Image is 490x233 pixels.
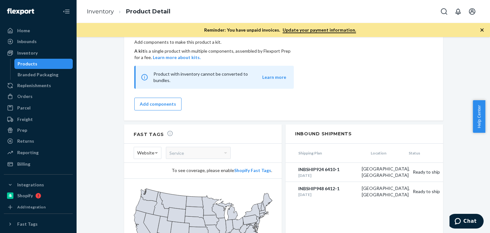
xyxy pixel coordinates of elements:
[286,124,443,144] h2: Inbound Shipments
[134,39,294,89] div: Add components to make this product a kit.
[262,74,286,80] button: Learn more
[17,149,39,156] div: Reporting
[452,5,464,18] button: Open notifications
[298,173,359,178] div: [DATE]
[298,166,359,173] div: INBSHIP924 6410-1
[4,180,73,190] button: Integrations
[18,71,58,78] div: Branded Packaging
[4,103,73,113] a: Parcel
[449,214,484,230] iframe: Opens a widget where you can chat to one of our agents
[17,182,44,188] div: Integrations
[126,8,170,15] a: Product Detail
[367,150,405,156] span: Location
[359,185,410,198] div: [GEOGRAPHIC_DATA], [GEOGRAPHIC_DATA]
[438,5,450,18] button: Open Search Box
[4,80,73,91] a: Replenishments
[4,147,73,158] a: Reporting
[286,150,367,156] span: Shipping Plan
[286,182,443,201] a: INBSHIP948 6412-1[DATE][GEOGRAPHIC_DATA], [GEOGRAPHIC_DATA]Ready to ship
[286,163,443,182] a: INBSHIP924 6410-1[DATE][GEOGRAPHIC_DATA], [GEOGRAPHIC_DATA]Ready to ship
[134,98,182,110] button: Add components
[14,70,73,80] a: Branded Packaging
[134,66,294,89] div: Product with inventory cannot be converted to bundles.
[17,161,30,167] div: Billing
[17,93,33,100] div: Orders
[14,59,73,69] a: Products
[17,105,31,111] div: Parcel
[17,27,30,34] div: Home
[87,8,114,15] a: Inventory
[18,61,37,67] div: Products
[166,147,230,159] div: Service
[4,191,73,201] a: Shopify
[4,219,73,229] button: Fast Tags
[466,5,479,18] button: Open account menu
[17,38,37,45] div: Inbounds
[234,168,271,173] a: Shopify Fast Tags
[4,159,73,169] a: Billing
[17,204,46,210] div: Add Integration
[134,48,294,61] p: is a single product with multiple components, assembled by Flexport Prep for a fee.
[17,127,27,133] div: Prep
[153,54,201,61] button: Learn more about kits.
[17,192,33,199] div: Shopify
[134,167,272,174] div: To see coverage, please enable .
[17,221,38,227] div: Fast Tags
[17,82,51,89] div: Replenishments
[298,192,359,197] div: [DATE]
[17,116,33,123] div: Freight
[283,27,356,33] a: Update your payment information.
[7,8,34,15] img: Flexport logo
[4,26,73,36] a: Home
[82,2,175,21] ol: breadcrumbs
[410,188,443,195] div: Ready to ship
[4,125,73,135] a: Prep
[17,50,38,56] div: Inventory
[359,166,410,178] div: [GEOGRAPHIC_DATA], [GEOGRAPHIC_DATA]
[4,114,73,124] a: Freight
[410,169,443,175] div: Ready to ship
[137,147,154,158] span: Website
[204,27,356,33] p: Reminder: You have unpaid invoices.
[134,130,173,137] h2: Fast Tags
[134,48,145,54] b: A kit
[17,138,34,144] div: Returns
[60,5,73,18] button: Close Navigation
[4,36,73,47] a: Inbounds
[4,48,73,58] a: Inventory
[298,185,359,192] div: INBSHIP948 6412-1
[4,203,73,211] a: Add Integration
[4,136,73,146] a: Returns
[405,150,443,156] span: Status
[473,100,485,133] button: Help Center
[4,91,73,101] a: Orders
